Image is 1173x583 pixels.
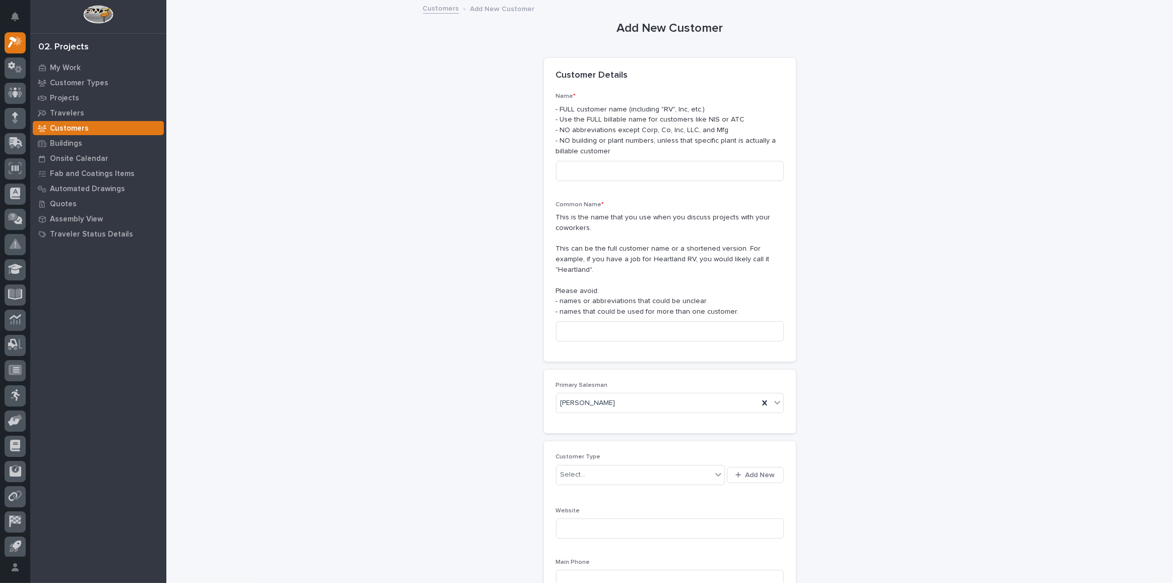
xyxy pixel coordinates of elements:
[50,230,133,239] p: Traveler Status Details
[30,151,166,166] a: Onsite Calendar
[30,211,166,226] a: Assembly View
[30,136,166,151] a: Buildings
[5,6,26,27] button: Notifications
[470,3,535,14] p: Add New Customer
[727,467,783,483] button: Add New
[556,202,604,208] span: Common Name
[561,470,586,480] div: Select...
[50,64,81,73] p: My Work
[30,90,166,105] a: Projects
[556,559,590,565] span: Main Phone
[30,181,166,196] a: Automated Drawings
[556,70,628,81] h2: Customer Details
[30,166,166,181] a: Fab and Coatings Items
[50,200,77,209] p: Quotes
[544,21,796,36] h1: Add New Customer
[30,105,166,121] a: Travelers
[30,60,166,75] a: My Work
[30,121,166,136] a: Customers
[50,185,125,194] p: Automated Drawings
[556,93,576,99] span: Name
[38,42,89,53] div: 02. Projects
[746,471,775,480] span: Add New
[50,139,82,148] p: Buildings
[13,12,26,28] div: Notifications
[30,196,166,211] a: Quotes
[561,398,615,409] span: [PERSON_NAME]
[556,212,784,317] p: This is the name that you use when you discuss projects with your coworkers. This can be the full...
[50,94,79,103] p: Projects
[50,154,108,163] p: Onsite Calendar
[556,104,784,157] p: - FULL customer name (including "RV", Inc, etc.) - Use the FULL billable name for customers like ...
[423,2,459,14] a: Customers
[83,5,113,24] img: Workspace Logo
[50,124,89,133] p: Customers
[50,79,108,88] p: Customer Types
[30,75,166,90] a: Customer Types
[50,215,103,224] p: Assembly View
[50,109,84,118] p: Travelers
[556,508,580,514] span: Website
[556,454,601,460] span: Customer Type
[556,382,608,388] span: Primary Salesman
[30,226,166,242] a: Traveler Status Details
[50,169,135,179] p: Fab and Coatings Items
